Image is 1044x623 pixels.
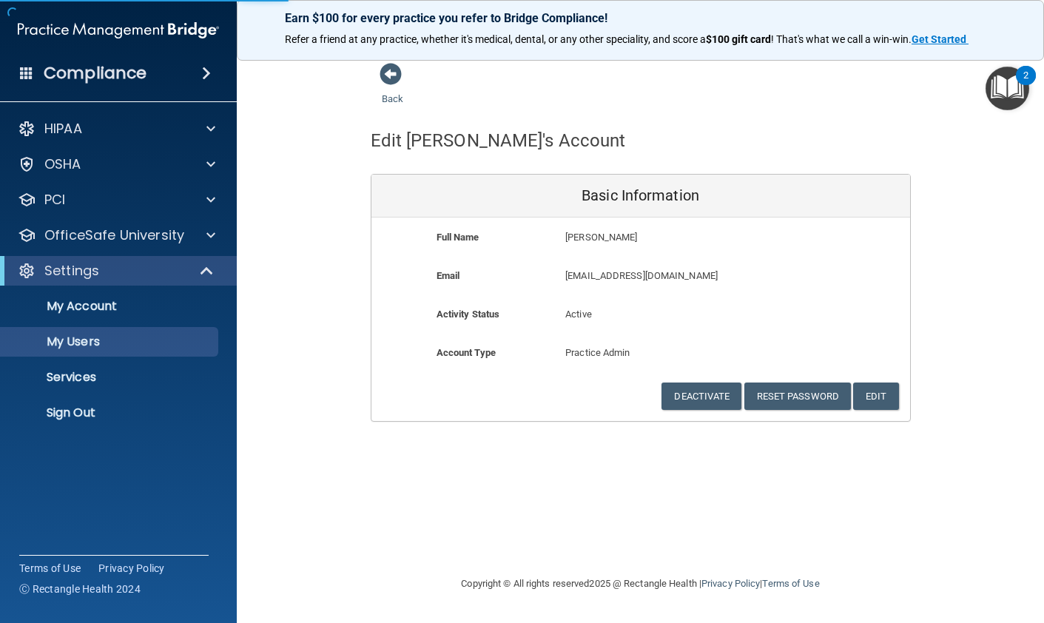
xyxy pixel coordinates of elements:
a: Settings [18,262,215,280]
h4: Compliance [44,63,147,84]
p: Services [10,370,212,385]
button: Open Resource Center, 2 new notifications [986,67,1029,110]
p: Practice Admin [565,344,715,362]
a: Back [382,75,403,104]
div: 2 [1023,75,1028,95]
a: PCI [18,191,215,209]
div: Copyright © All rights reserved 2025 @ Rectangle Health | | [371,560,911,607]
p: My Users [10,334,212,349]
h4: Edit [PERSON_NAME]'s Account [371,131,626,150]
img: PMB logo [18,16,219,45]
p: PCI [44,191,65,209]
a: Privacy Policy [701,578,760,589]
button: Edit [853,383,898,410]
b: Email [437,270,460,281]
p: Sign Out [10,405,212,420]
p: [EMAIL_ADDRESS][DOMAIN_NAME] [565,267,801,285]
p: OfficeSafe University [44,226,184,244]
a: Terms of Use [762,578,819,589]
b: Account Type [437,347,496,358]
p: OSHA [44,155,81,173]
span: ! That's what we call a win-win. [771,33,912,45]
span: Refer a friend at any practice, whether it's medical, dental, or any other speciality, and score a [285,33,706,45]
a: HIPAA [18,120,215,138]
p: Active [565,306,715,323]
button: Reset Password [744,383,851,410]
p: [PERSON_NAME] [565,229,801,246]
a: OSHA [18,155,215,173]
a: Terms of Use [19,561,81,576]
a: Get Started [912,33,969,45]
a: OfficeSafe University [18,226,215,244]
span: Ⓒ Rectangle Health 2024 [19,582,141,596]
button: Deactivate [661,383,741,410]
p: Earn $100 for every practice you refer to Bridge Compliance! [285,11,996,25]
b: Activity Status [437,309,500,320]
p: My Account [10,299,212,314]
a: Privacy Policy [98,561,165,576]
strong: $100 gift card [706,33,771,45]
b: Full Name [437,232,479,243]
p: Settings [44,262,99,280]
div: Basic Information [371,175,910,218]
strong: Get Started [912,33,966,45]
p: HIPAA [44,120,82,138]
